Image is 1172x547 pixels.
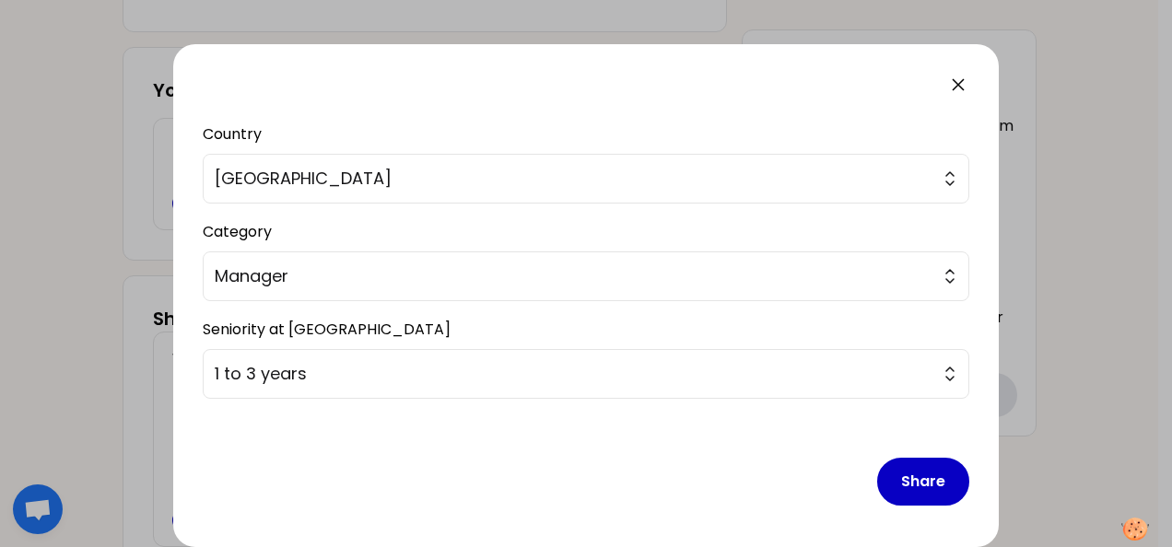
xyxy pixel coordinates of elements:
button: [GEOGRAPHIC_DATA] [203,154,969,204]
span: [GEOGRAPHIC_DATA] [215,166,932,192]
button: Share [877,458,969,506]
label: Country [203,123,262,145]
span: 1 to 3 years [215,361,932,387]
button: 1 to 3 years [203,349,969,399]
label: Seniority at [GEOGRAPHIC_DATA] [203,319,451,340]
button: Manager [203,251,969,301]
label: Category [203,221,272,242]
span: Manager [215,263,932,289]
